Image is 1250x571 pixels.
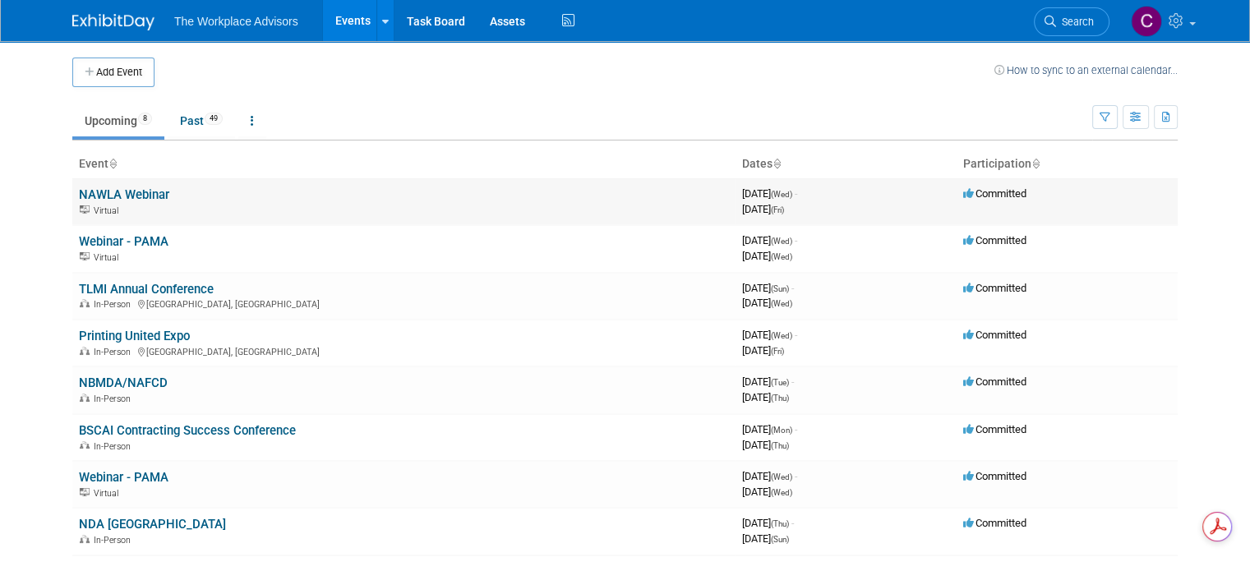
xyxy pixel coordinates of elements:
[771,237,792,246] span: (Wed)
[742,375,794,388] span: [DATE]
[795,187,797,200] span: -
[771,441,789,450] span: (Thu)
[771,519,789,528] span: (Thu)
[771,472,792,481] span: (Wed)
[742,470,797,482] span: [DATE]
[94,347,136,357] span: In-Person
[742,234,797,246] span: [DATE]
[994,64,1178,76] a: How to sync to an external calendar...
[963,423,1026,435] span: Committed
[791,282,794,294] span: -
[94,205,123,216] span: Virtual
[771,347,784,356] span: (Fri)
[79,517,226,532] a: NDA [GEOGRAPHIC_DATA]
[79,329,190,343] a: Printing United Expo
[791,517,794,529] span: -
[79,423,296,438] a: BSCAI Contracting Success Conference
[108,157,117,170] a: Sort by Event Name
[80,535,90,543] img: In-Person Event
[94,252,123,263] span: Virtual
[795,423,797,435] span: -
[742,297,792,309] span: [DATE]
[963,329,1026,341] span: Committed
[742,329,797,341] span: [DATE]
[742,250,792,262] span: [DATE]
[742,187,797,200] span: [DATE]
[771,331,792,340] span: (Wed)
[80,347,90,355] img: In-Person Event
[80,205,90,214] img: Virtual Event
[79,187,169,202] a: NAWLA Webinar
[174,15,298,28] span: The Workplace Advisors
[94,394,136,404] span: In-Person
[963,282,1026,294] span: Committed
[80,441,90,449] img: In-Person Event
[963,375,1026,388] span: Committed
[79,282,214,297] a: TLMI Annual Conference
[80,394,90,402] img: In-Person Event
[795,329,797,341] span: -
[771,190,792,199] span: (Wed)
[742,517,794,529] span: [DATE]
[80,488,90,496] img: Virtual Event
[742,532,789,545] span: [DATE]
[771,426,792,435] span: (Mon)
[79,375,168,390] a: NBMDA/NAFCD
[795,470,797,482] span: -
[736,150,957,178] th: Dates
[94,441,136,452] span: In-Person
[72,14,155,30] img: ExhibitDay
[80,299,90,307] img: In-Person Event
[79,297,729,310] div: [GEOGRAPHIC_DATA], [GEOGRAPHIC_DATA]
[742,282,794,294] span: [DATE]
[79,344,729,357] div: [GEOGRAPHIC_DATA], [GEOGRAPHIC_DATA]
[742,344,784,357] span: [DATE]
[963,517,1026,529] span: Committed
[72,58,155,87] button: Add Event
[138,113,152,125] span: 8
[80,252,90,260] img: Virtual Event
[168,105,235,136] a: Past49
[72,105,164,136] a: Upcoming8
[771,252,792,261] span: (Wed)
[94,535,136,546] span: In-Person
[771,488,792,497] span: (Wed)
[1034,7,1109,36] a: Search
[1031,157,1040,170] a: Sort by Participation Type
[963,234,1026,246] span: Committed
[79,470,168,485] a: Webinar - PAMA
[771,394,789,403] span: (Thu)
[963,470,1026,482] span: Committed
[791,375,794,388] span: -
[1056,16,1094,28] span: Search
[771,205,784,214] span: (Fri)
[771,535,789,544] span: (Sun)
[1131,6,1162,37] img: Claudia St. John
[742,391,789,403] span: [DATE]
[72,150,736,178] th: Event
[771,284,789,293] span: (Sun)
[94,299,136,310] span: In-Person
[963,187,1026,200] span: Committed
[742,203,784,215] span: [DATE]
[957,150,1178,178] th: Participation
[79,234,168,249] a: Webinar - PAMA
[773,157,781,170] a: Sort by Start Date
[742,439,789,451] span: [DATE]
[771,299,792,308] span: (Wed)
[742,486,792,498] span: [DATE]
[742,423,797,435] span: [DATE]
[771,378,789,387] span: (Tue)
[94,488,123,499] span: Virtual
[205,113,223,125] span: 49
[795,234,797,246] span: -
